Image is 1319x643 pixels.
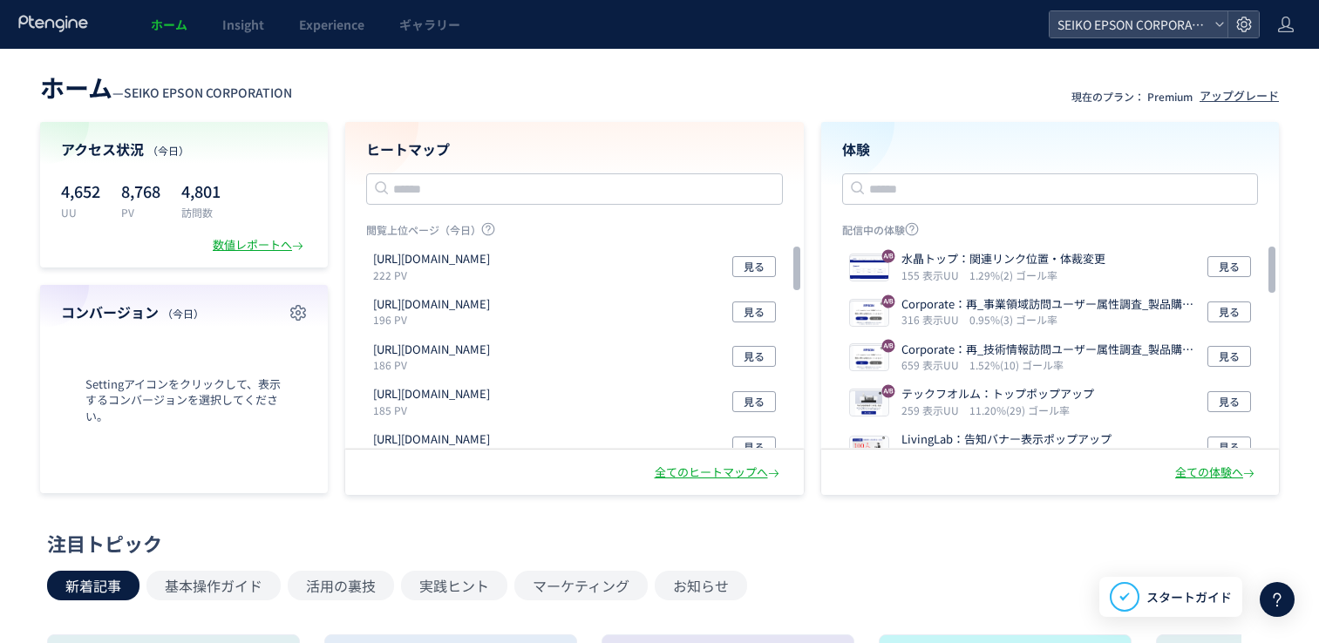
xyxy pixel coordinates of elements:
[1219,346,1240,367] span: 見る
[121,177,160,205] p: 8,768
[40,70,112,105] span: ホーム
[146,571,281,600] button: 基本操作ガイド
[399,16,460,33] span: ギャラリー
[744,256,765,277] span: 見る
[901,403,966,417] i: 259 表示UU
[1146,588,1232,606] span: スタートガイド
[151,16,187,33] span: ホーム
[373,386,490,403] p: https://store.orient-watch.com/pages/75th-anniversary_item
[1175,464,1258,481] div: 全ての体験へ
[655,464,783,481] div: 全てのヒートマップへ
[901,431,1112,448] p: LivingLab：告知バナー表示ポップアップ
[222,16,264,33] span: Insight
[124,84,292,101] span: SEIKO EPSON CORPORATION
[299,16,364,33] span: Experience
[744,346,765,367] span: 見る
[121,205,160,220] p: PV
[1052,11,1207,37] span: SEIKO EPSON CORPORATION
[850,391,888,416] img: 099e98a6a99e49d63794746096f47de31754530917934.png
[61,376,307,425] span: Settingアイコンをクリックして、表示するコンバージョンを選択してください。
[514,571,648,600] button: マーケティング
[1207,391,1251,412] button: 見る
[373,312,497,327] p: 196 PV
[732,437,776,457] button: 見る
[901,448,959,463] i: 113 表示UU
[850,256,888,281] img: a43139d0891afb75eb4d5aa1656c38151755582142477.jpeg
[181,205,221,220] p: 訪問数
[1219,391,1240,412] span: 見る
[373,448,497,463] p: 136 PV
[901,251,1105,267] p: 水晶トップ：関連リンク位置・体裁変更
[61,302,307,322] h4: コンバージョン
[850,437,888,461] img: 6b05a7c3c0f524a5e3cf5052eea7f2571754460919142.png
[147,143,189,158] span: （今日）
[1219,437,1240,457] span: 見る
[969,403,1070,417] i: 11.20%(29) ゴール率
[47,571,139,600] button: 新着記事
[61,205,100,220] p: UU
[1207,346,1251,367] button: 見る
[373,431,490,448] p: https://corporate.epson/ja/
[732,346,776,367] button: 見る
[850,346,888,370] img: dabdb136761b5e287bad4f6667b2f63f1755567962047.png
[732,301,776,322] button: 見る
[901,296,1201,313] p: Corporate：再_事業領域訪問ユーザー属性調査_製品購入検討
[969,357,1064,372] i: 1.52%(10) ゴール率
[1219,256,1240,277] span: 見る
[901,357,966,372] i: 659 表示UU
[366,222,783,244] p: 閲覧上位ページ（今日）
[969,312,1057,327] i: 0.95%(3) ゴール率
[732,391,776,412] button: 見る
[288,571,394,600] button: 活用の裏技
[901,386,1094,403] p: テックフオルム：トップポップアップ
[47,530,1263,557] div: 注目トピック
[1071,89,1193,104] p: 現在のプラン： Premium
[181,177,221,205] p: 4,801
[1207,437,1251,457] button: 見る
[732,256,776,277] button: 見る
[373,342,490,358] p: https://store.orient-watch.com/pages/bambino
[744,301,765,322] span: 見る
[61,177,100,205] p: 4,652
[1200,88,1279,105] div: アップグレード
[1219,301,1240,322] span: 見る
[969,267,1057,282] i: 1.29%(2) ゴール率
[1207,256,1251,277] button: 見る
[373,403,497,417] p: 185 PV
[373,296,490,313] p: https://store.orient-watch.com/collections/all
[373,251,490,267] p: https://corporate.epson/en/
[842,222,1259,244] p: 配信中の体験
[401,571,507,600] button: 実践ヒント
[373,357,497,372] p: 186 PV
[162,306,204,321] span: （今日）
[655,571,747,600] button: お知らせ
[901,342,1201,358] p: Corporate：再_技術情報訪問ユーザー属性調査_製品購入検討1
[901,267,966,282] i: 155 表示UU
[744,437,765,457] span: 見る
[61,139,307,159] h4: アクセス状況
[373,267,497,282] p: 222 PV
[40,70,292,105] div: —
[901,312,966,327] i: 316 表示UU
[850,301,888,326] img: 9f6a8b9eb31cbaf9ef9aa2c785f368ef1755568133988.png
[744,391,765,412] span: 見る
[842,139,1259,159] h4: 体験
[1207,301,1251,322] button: 見る
[213,237,307,254] div: 数値レポートへ
[366,139,783,159] h4: ヒートマップ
